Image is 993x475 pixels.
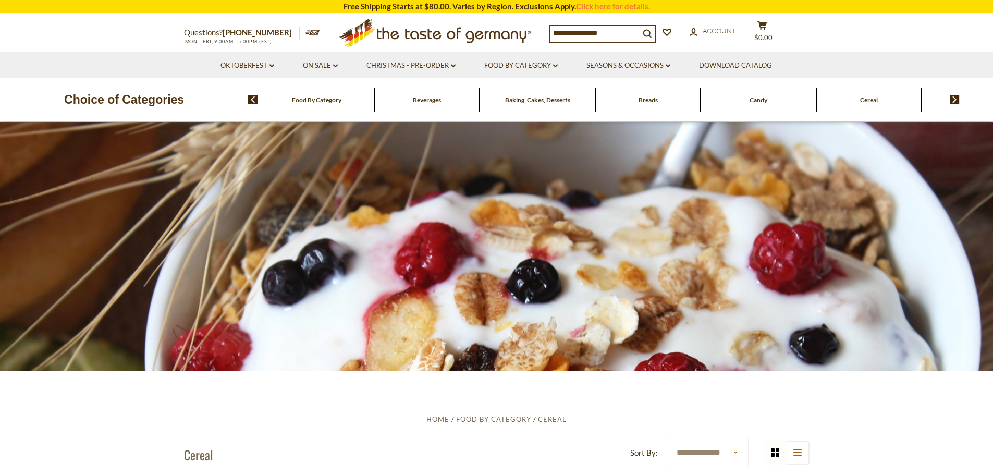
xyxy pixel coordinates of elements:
[639,96,658,104] a: Breads
[703,27,736,35] span: Account
[538,415,567,423] a: Cereal
[630,446,658,459] label: Sort By:
[690,26,736,37] a: Account
[184,447,213,462] h1: Cereal
[750,96,767,104] a: Candy
[292,96,341,104] a: Food By Category
[413,96,441,104] a: Beverages
[456,415,531,423] a: Food By Category
[747,20,778,46] button: $0.00
[248,95,258,104] img: previous arrow
[699,60,772,71] a: Download Catalog
[426,415,449,423] a: Home
[484,60,558,71] a: Food By Category
[220,60,274,71] a: Oktoberfest
[505,96,570,104] a: Baking, Cakes, Desserts
[754,33,773,42] span: $0.00
[586,60,670,71] a: Seasons & Occasions
[576,2,650,11] a: Click here for details.
[184,26,300,40] p: Questions?
[223,28,292,37] a: [PHONE_NUMBER]
[366,60,456,71] a: Christmas - PRE-ORDER
[860,96,878,104] a: Cereal
[950,95,960,104] img: next arrow
[184,39,273,44] span: MON - FRI, 9:00AM - 5:00PM (EST)
[303,60,338,71] a: On Sale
